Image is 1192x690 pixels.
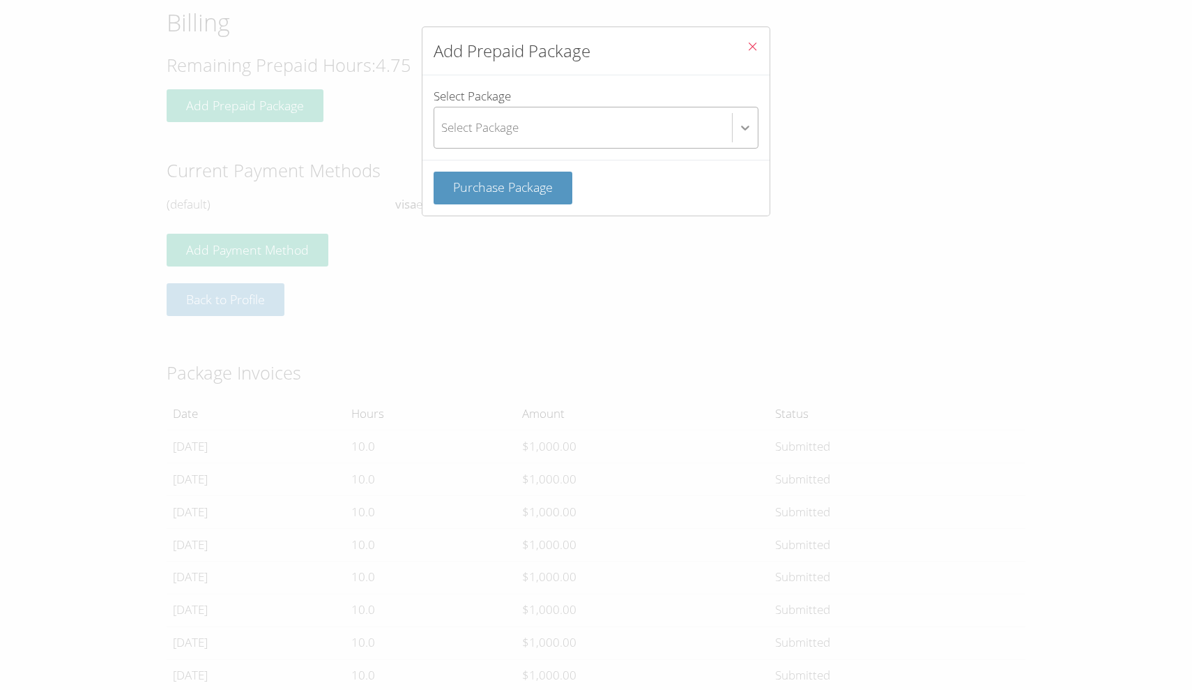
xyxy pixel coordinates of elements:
h2: Add Prepaid Package [434,38,590,63]
button: Purchase Package [434,172,572,204]
button: Close [735,27,770,70]
div: Select Package [441,117,519,137]
span: Purchase Package [453,179,553,195]
label: Select Package [434,88,758,149]
input: Select PackageSelect Package [441,112,443,144]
